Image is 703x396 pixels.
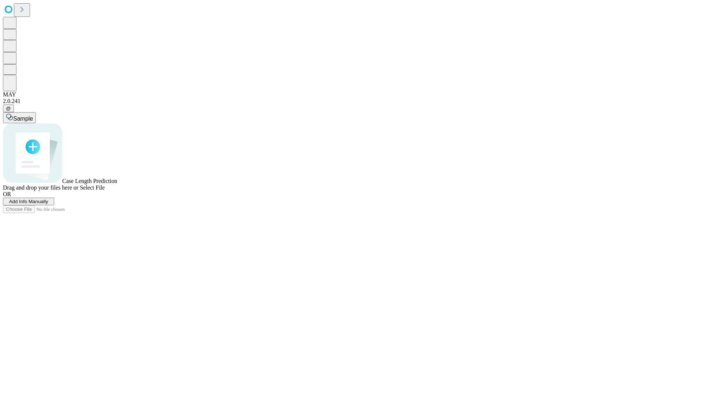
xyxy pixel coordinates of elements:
span: Drag and drop your files here or [3,184,78,191]
span: Select File [80,184,105,191]
span: Case Length Prediction [62,178,117,184]
span: @ [6,106,11,111]
span: Add Info Manually [9,199,48,204]
div: MAY [3,91,700,98]
span: OR [3,191,11,197]
div: 2.0.241 [3,98,700,104]
button: Add Info Manually [3,198,54,205]
span: Sample [13,115,33,122]
button: @ [3,104,14,112]
button: Sample [3,112,36,123]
